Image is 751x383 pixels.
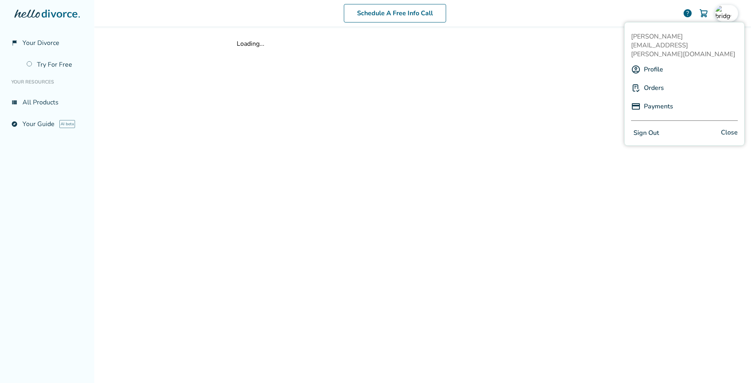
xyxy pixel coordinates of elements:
[721,127,738,139] span: Close
[631,102,641,111] img: P
[711,344,751,383] iframe: Chat Widget
[644,62,663,77] a: Profile
[644,99,673,114] a: Payments
[631,83,641,93] img: P
[22,55,88,74] a: Try For Free
[344,4,446,22] a: Schedule A Free Info Call
[6,115,88,133] a: exploreYour GuideAI beta
[59,120,75,128] span: AI beta
[631,127,662,139] button: Sign Out
[11,99,18,106] span: view_list
[644,80,664,96] a: Orders
[683,8,692,18] a: help
[6,93,88,112] a: view_listAll Products
[11,40,18,46] span: flag_2
[631,65,641,74] img: A
[237,39,609,48] div: Loading...
[22,39,59,47] span: Your Divorce
[631,32,738,59] span: [PERSON_NAME][EMAIL_ADDRESS][PERSON_NAME][DOMAIN_NAME]
[699,8,708,18] img: Cart
[6,34,88,52] a: flag_2Your Divorce
[11,121,18,127] span: explore
[6,74,88,90] li: Your Resources
[715,5,731,21] img: bridget.berg@gmail.com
